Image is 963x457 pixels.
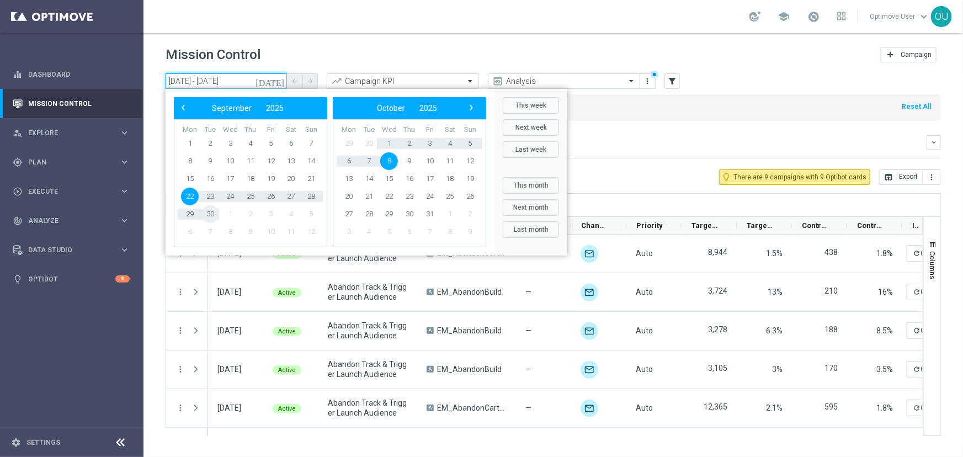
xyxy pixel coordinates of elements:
span: 5 [461,135,479,152]
span: 9 [461,223,479,241]
button: keyboard_arrow_down [927,135,941,150]
span: 12 [302,223,320,241]
button: refreshCalculate [907,322,956,339]
span: 23 [201,188,219,205]
span: ‹ [176,100,190,115]
span: 8 [221,223,239,241]
img: Optimail [581,400,598,417]
i: refresh [913,327,921,334]
span: Auto [636,288,653,296]
span: 1 [181,135,199,152]
i: more_vert [175,364,185,374]
button: refreshCalculate [907,361,956,378]
th: weekday [241,125,261,135]
i: equalizer [13,70,23,79]
button: September [205,101,259,115]
th: weekday [200,125,221,135]
i: trending_up [331,76,342,87]
span: 9 [401,152,418,170]
label: 210 [824,286,838,296]
span: 3% [772,365,783,374]
th: weekday [220,125,241,135]
div: 22 Sep 2025, Monday [217,287,241,297]
button: filter_alt [664,73,680,89]
button: arrow_forward [302,73,318,89]
div: equalizer Dashboard [12,70,130,79]
span: 30 [201,205,219,223]
i: refresh [913,249,921,257]
ng-select: Campaign KPI [327,73,479,89]
span: 25 [242,188,259,205]
label: 12,365 [704,402,727,412]
span: 13 [282,152,300,170]
button: Last week [503,141,559,158]
div: 9 [115,275,130,283]
i: keyboard_arrow_right [119,127,130,138]
button: 2025 [412,101,444,115]
span: 2 [401,135,418,152]
span: 19 [461,170,479,188]
img: Optimail [581,245,598,263]
span: 1 [221,205,239,223]
span: 8 [380,152,398,170]
span: — [525,326,531,336]
label: 595 [824,402,838,412]
span: 22 [181,188,199,205]
span: Columns [928,251,937,279]
span: 2025 [419,104,437,113]
span: 16 [201,170,219,188]
button: Reset All [901,100,932,113]
span: 6 [401,223,418,241]
span: EM_AbandonBuild [437,364,502,374]
i: open_in_browser [884,173,893,182]
h1: Mission Control [166,47,260,63]
span: 20 [340,188,358,205]
button: lightbulb Optibot 9 [12,275,130,284]
span: 5 [302,205,320,223]
span: 1.8% [876,403,893,412]
button: more_vert [923,169,941,185]
span: October [377,104,405,113]
i: keyboard_arrow_right [119,215,130,226]
i: track_changes [13,216,23,226]
bs-datepicker-navigation-view: ​ ​ ​ [336,101,478,115]
colored-tag: Active [273,403,301,413]
span: 4 [282,205,300,223]
i: keyboard_arrow_right [119,245,130,255]
span: 6.3% [766,326,783,335]
span: Active [278,405,296,412]
span: 7 [360,152,378,170]
span: Active [278,289,296,296]
i: refresh [913,288,921,296]
span: Auto [636,403,653,412]
colored-tag: Active [273,326,301,336]
span: 11 [441,152,459,170]
span: 7 [201,223,219,241]
i: [DATE] [256,76,285,86]
i: play_circle_outline [13,187,23,196]
span: — [525,364,531,374]
label: 170 [824,363,838,373]
button: more_vert [175,403,185,413]
span: 31 [421,205,439,223]
span: 9 [242,223,259,241]
span: 29 [380,205,398,223]
div: Data Studio [13,245,119,255]
span: 21 [360,188,378,205]
button: Mission Control [12,99,130,108]
th: weekday [419,125,440,135]
span: EM_AbandonBuild [437,287,502,297]
span: Explore [28,130,119,136]
i: gps_fixed [13,157,23,167]
button: play_circle_outline Execute keyboard_arrow_right [12,187,130,196]
button: This week [503,97,559,114]
img: Optimail [581,361,598,379]
span: A [427,327,434,334]
button: refreshCalculate [907,245,956,262]
div: Analyze [13,216,119,226]
div: Data Studio keyboard_arrow_right [12,246,130,254]
div: Dashboard [13,60,130,89]
img: Optimail [581,284,598,301]
span: Campaign [901,51,932,59]
span: 2 [201,135,219,152]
